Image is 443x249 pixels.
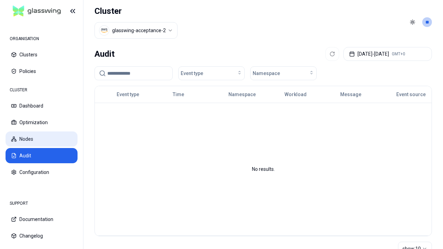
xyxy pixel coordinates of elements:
[284,87,307,101] button: Workload
[117,87,139,101] button: Event type
[6,148,78,163] button: Audit
[112,27,166,34] div: glasswing-acceptance-2
[101,27,108,34] img: aws
[6,115,78,130] button: Optimization
[95,103,432,236] td: No results.
[340,87,361,101] button: Message
[173,87,184,101] button: Time
[6,98,78,113] button: Dashboard
[6,165,78,180] button: Configuration
[6,32,78,46] div: ORGANISATION
[253,70,280,77] span: Namespace
[94,47,115,61] div: Audit
[6,196,78,210] div: SUPPORT
[6,83,78,97] div: CLUSTER
[250,66,317,80] button: Namespace
[396,87,426,101] button: Event source
[181,70,203,77] span: Event type
[10,3,64,19] img: GlassWing
[6,131,78,147] button: Nodes
[6,64,78,79] button: Policies
[343,47,432,61] button: [DATE]-[DATE]GMT+0
[6,228,78,243] button: Changelog
[392,51,405,57] span: GMT+0
[6,47,78,62] button: Clusters
[178,66,245,80] button: Event type
[6,212,78,227] button: Documentation
[94,22,178,39] button: Select a value
[228,87,256,101] button: Namespace
[94,6,178,17] h1: Cluster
